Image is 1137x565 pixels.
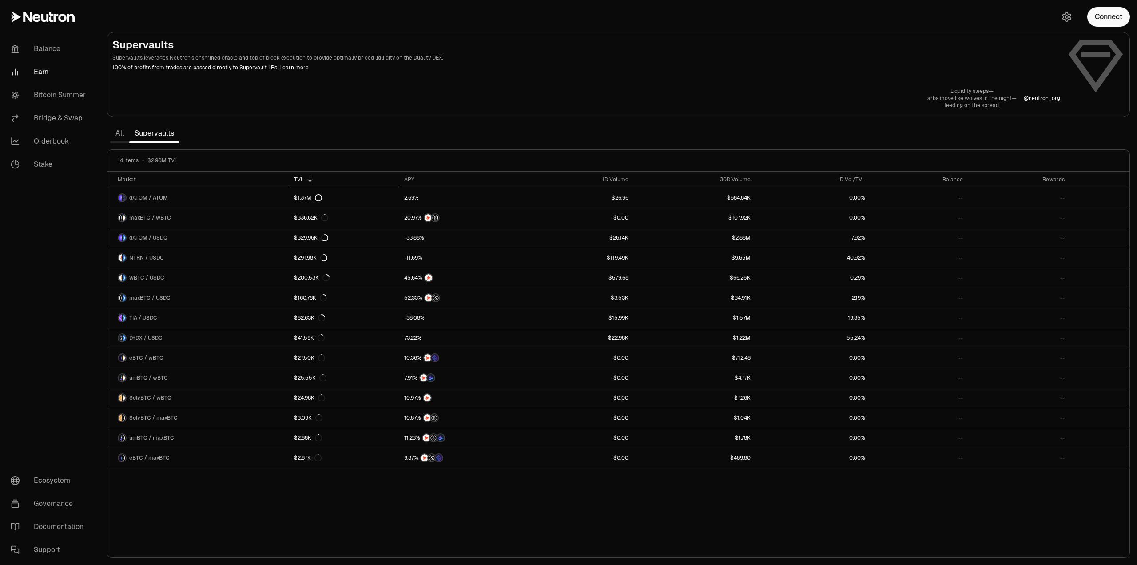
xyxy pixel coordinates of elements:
[756,208,871,228] a: 0.00%
[871,288,968,308] a: --
[118,176,283,183] div: Market
[123,354,126,361] img: wBTC Logo
[294,274,330,281] div: $200.53K
[424,414,431,421] img: NTRN
[107,268,289,288] a: wBTC LogoUSDC LogowBTC / USDC
[4,515,96,538] a: Documentation
[123,214,126,221] img: wBTC Logo
[110,124,129,142] a: All
[123,274,126,281] img: USDC Logo
[927,102,1017,109] p: feeding on the spread.
[294,214,328,221] div: $336.62K
[528,176,628,183] div: 1D Volume
[294,374,326,381] div: $25.55K
[522,408,634,428] a: $0.00
[756,408,871,428] a: 0.00%
[119,454,122,461] img: eBTC Logo
[294,176,394,183] div: TVL
[399,348,522,368] a: NTRNEtherFi Points
[399,268,522,288] a: NTRN
[399,428,522,448] a: NTRNStructured PointsBedrock Diamonds
[761,176,865,183] div: 1D Vol/TVL
[427,374,434,381] img: Bedrock Diamonds
[112,64,1060,72] p: 100% of profits from trades are passed directly to Supervault LPs.
[522,388,634,408] a: $0.00
[1087,7,1130,27] button: Connect
[871,388,968,408] a: --
[123,414,126,421] img: maxBTC Logo
[119,214,122,221] img: maxBTC Logo
[756,188,871,208] a: 0.00%
[968,368,1070,388] a: --
[119,314,122,321] img: TIA Logo
[634,208,756,228] a: $107.92K
[294,394,325,401] div: $24.98K
[522,208,634,228] a: $0.00
[756,248,871,268] a: 40.92%
[756,288,871,308] a: 2.19%
[107,368,289,388] a: uniBTC LogowBTC LogouniBTC / wBTC
[420,374,427,381] img: NTRN
[424,394,431,401] img: NTRN
[756,348,871,368] a: 0.00%
[756,268,871,288] a: 0.29%
[424,354,431,361] img: NTRN
[119,334,122,341] img: DYDX Logo
[968,408,1070,428] a: --
[522,228,634,248] a: $26.14K
[430,434,437,441] img: Structured Points
[118,157,139,164] span: 14 items
[289,188,399,208] a: $1.37M
[425,274,432,281] img: NTRN
[123,394,126,401] img: wBTC Logo
[129,374,168,381] span: uniBTC / wBTC
[634,308,756,328] a: $1.57M
[871,448,968,468] a: --
[522,288,634,308] a: $3.53K
[107,388,289,408] a: SolvBTC LogowBTC LogoSolvBTC / wBTC
[399,388,522,408] a: NTRN
[123,254,126,261] img: USDC Logo
[129,194,168,201] span: dATOM / ATOM
[399,408,522,428] a: NTRNStructured Points
[129,334,163,341] span: DYDX / USDC
[107,228,289,248] a: dATOM LogoUSDC LogodATOM / USDC
[279,64,309,71] a: Learn more
[119,294,122,301] img: maxBTC Logo
[871,308,968,328] a: --
[756,308,871,328] a: 19.35%
[119,434,122,441] img: uniBTC Logo
[404,293,517,302] button: NTRNStructured Points
[129,414,178,421] span: SolvBTC / maxBTC
[432,214,439,221] img: Structured Points
[437,434,444,441] img: Bedrock Diamonds
[968,288,1070,308] a: --
[404,453,517,462] button: NTRNStructured PointsEtherFi Points
[871,228,968,248] a: --
[756,228,871,248] a: 7.92%
[871,408,968,428] a: --
[399,208,522,228] a: NTRNStructured Points
[927,88,1017,109] a: Liquidity sleeps—arbs move like wolves in the night—feeding on the spread.
[289,208,399,228] a: $336.62K
[968,188,1070,208] a: --
[289,388,399,408] a: $24.98K
[968,388,1070,408] a: --
[404,353,517,362] button: NTRNEtherFi Points
[289,448,399,468] a: $2.87K
[123,294,126,301] img: USDC Logo
[756,448,871,468] a: 0.00%
[974,176,1065,183] div: Rewards
[968,448,1070,468] a: --
[431,354,438,361] img: EtherFi Points
[871,428,968,448] a: --
[289,308,399,328] a: $82.63K
[4,107,96,130] a: Bridge & Swap
[129,214,171,221] span: maxBTC / wBTC
[522,448,634,468] a: $0.00
[294,314,325,321] div: $82.63K
[294,414,322,421] div: $3.09K
[4,37,96,60] a: Balance
[147,157,178,164] span: $2.90M TVL
[107,348,289,368] a: eBTC LogowBTC LogoeBTC / wBTC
